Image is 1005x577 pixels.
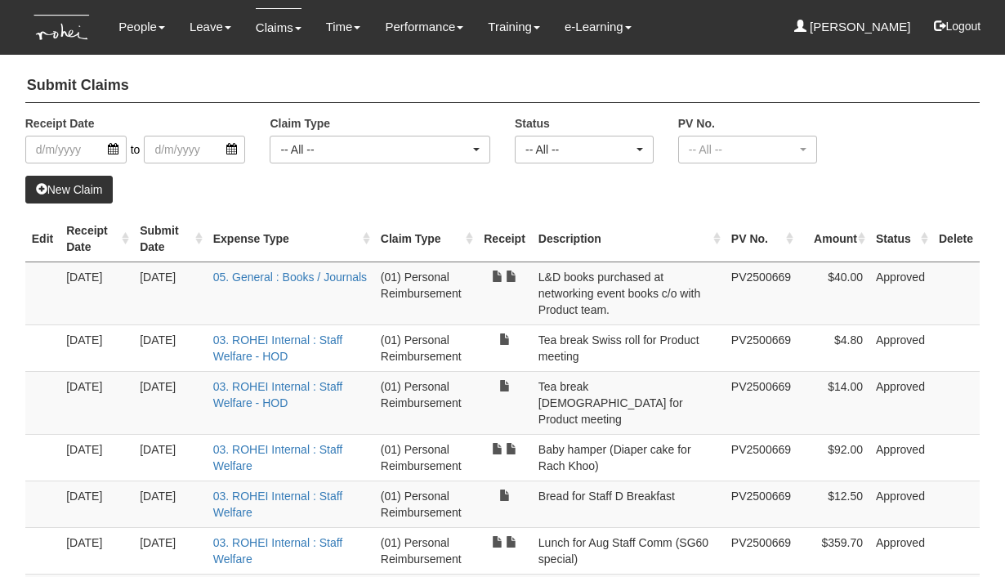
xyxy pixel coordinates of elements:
[144,136,245,163] input: d/m/yyyy
[190,8,231,46] a: Leave
[133,527,207,574] td: [DATE]
[689,141,797,158] div: -- All --
[488,8,540,46] a: Training
[133,481,207,527] td: [DATE]
[794,8,911,46] a: [PERSON_NAME]
[213,271,367,284] a: 05. General : Books / Journals
[869,434,932,481] td: Approved
[270,136,490,163] button: -- All --
[385,8,463,46] a: Performance
[725,324,797,371] td: PV2500669
[515,115,550,132] label: Status
[133,262,207,324] td: [DATE]
[60,262,133,324] td: [DATE]
[25,136,127,163] input: d/m/yyyy
[725,481,797,527] td: PV2500669
[118,8,165,46] a: People
[725,527,797,574] td: PV2500669
[725,371,797,434] td: PV2500669
[133,434,207,481] td: [DATE]
[869,216,932,262] th: Status : activate to sort column ascending
[60,481,133,527] td: [DATE]
[213,536,342,566] a: 03. ROHEI Internal : Staff Welfare
[477,216,532,262] th: Receipt
[133,216,207,262] th: Submit Date : activate to sort column ascending
[374,216,477,262] th: Claim Type : activate to sort column ascending
[374,527,477,574] td: (01) Personal Reimbursement
[213,380,342,409] a: 03. ROHEI Internal : Staff Welfare - HOD
[797,527,869,574] td: $359.70
[374,481,477,527] td: (01) Personal Reimbursement
[797,434,869,481] td: $92.00
[60,216,133,262] th: Receipt Date : activate to sort column ascending
[725,216,797,262] th: PV No. : activate to sort column ascending
[213,333,342,363] a: 03. ROHEI Internal : Staff Welfare - HOD
[60,527,133,574] td: [DATE]
[678,115,715,132] label: PV No.
[127,136,145,163] span: to
[678,136,817,163] button: -- All --
[532,371,725,434] td: Tea break [DEMOGRAPHIC_DATA] for Product meeting
[797,481,869,527] td: $12.50
[374,324,477,371] td: (01) Personal Reimbursement
[922,7,992,46] button: Logout
[374,434,477,481] td: (01) Personal Reimbursement
[797,324,869,371] td: $4.80
[869,527,932,574] td: Approved
[374,371,477,434] td: (01) Personal Reimbursement
[60,324,133,371] td: [DATE]
[532,481,725,527] td: Bread for Staff D Breakfast
[256,8,301,47] a: Claims
[213,443,342,472] a: 03. ROHEI Internal : Staff Welfare
[532,216,725,262] th: Description : activate to sort column ascending
[565,8,632,46] a: e-Learning
[532,434,725,481] td: Baby hamper (Diaper cake for Rach Khoo)
[213,490,342,519] a: 03. ROHEI Internal : Staff Welfare
[133,371,207,434] td: [DATE]
[25,69,980,103] h4: Submit Claims
[270,115,330,132] label: Claim Type
[515,136,654,163] button: -- All --
[797,216,869,262] th: Amount : activate to sort column ascending
[207,216,374,262] th: Expense Type : activate to sort column ascending
[869,262,932,324] td: Approved
[25,115,95,132] label: Receipt Date
[797,371,869,434] td: $14.00
[869,371,932,434] td: Approved
[532,262,725,324] td: L&D books purchased at networking event books c/o with Product team.
[725,262,797,324] td: PV2500669
[932,216,980,262] th: Delete
[60,434,133,481] td: [DATE]
[133,324,207,371] td: [DATE]
[25,176,114,204] a: New Claim
[532,527,725,574] td: Lunch for Aug Staff Comm (SG60 special)
[525,141,633,158] div: -- All --
[532,324,725,371] td: Tea break Swiss roll for Product meeting
[869,481,932,527] td: Approved
[280,141,470,158] div: -- All --
[25,216,60,262] th: Edit
[374,262,477,324] td: (01) Personal Reimbursement
[60,371,133,434] td: [DATE]
[869,324,932,371] td: Approved
[326,8,361,46] a: Time
[797,262,869,324] td: $40.00
[725,434,797,481] td: PV2500669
